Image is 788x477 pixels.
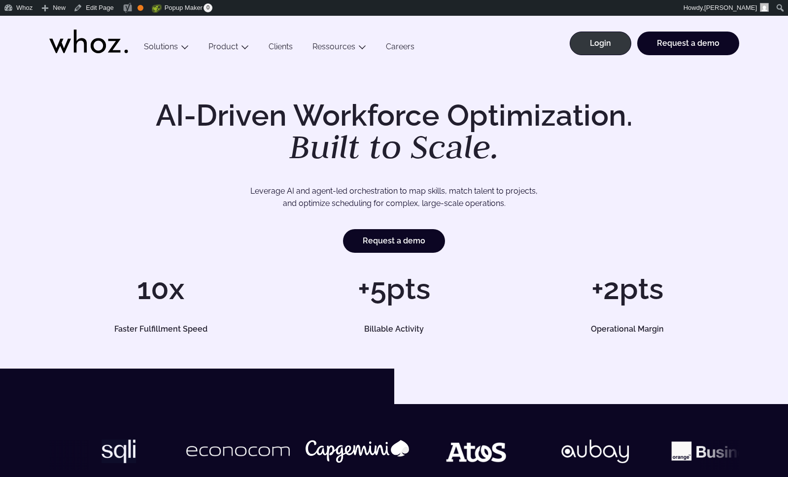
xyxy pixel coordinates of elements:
[282,274,506,304] h1: +5pts
[312,42,355,51] a: Ressources
[515,274,739,304] h1: +2pts
[204,3,212,12] span: 0
[134,42,199,55] button: Solutions
[134,16,739,65] div: Main
[259,42,303,55] a: Clients
[199,42,259,55] button: Product
[208,42,238,51] a: Product
[84,185,705,210] p: Leverage AI and agent-led orchestration to map skills, match talent to projects, and optimize sch...
[570,32,631,55] a: Login
[289,125,499,168] em: Built to Scale.
[60,325,261,333] h5: Faster Fulfillment Speed
[343,229,445,253] a: Request a demo
[704,4,757,11] span: [PERSON_NAME]
[294,325,495,333] h5: Billable Activity
[137,5,143,11] div: OK
[637,32,739,55] a: Request a demo
[142,101,647,164] h1: AI-Driven Workforce Optimization.
[49,274,273,304] h1: 10x
[376,42,424,55] a: Careers
[303,42,376,55] button: Ressources
[527,325,728,333] h5: Operational Margin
